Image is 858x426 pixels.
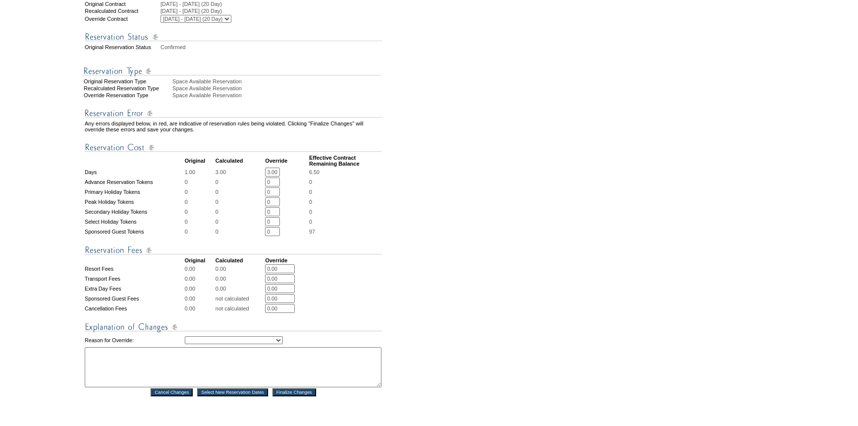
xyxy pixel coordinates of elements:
[85,15,160,23] td: Override Contract
[215,207,264,216] td: 0
[215,187,264,196] td: 0
[309,209,312,215] span: 0
[85,274,184,283] td: Transport Fees
[309,179,312,185] span: 0
[215,264,264,273] td: 0.00
[309,229,315,235] span: 97
[215,284,264,293] td: 0.00
[85,187,184,196] td: Primary Holiday Tokens
[215,257,264,263] td: Calculated
[185,264,214,273] td: 0.00
[309,199,312,205] span: 0
[84,85,171,91] div: Recalculated Reservation Type
[185,257,214,263] td: Original
[85,244,382,256] img: Reservation Fees
[185,168,214,177] td: 1.00
[309,189,312,195] span: 0
[185,155,214,167] td: Original
[265,257,308,263] td: Override
[215,168,264,177] td: 3.00
[85,227,184,236] td: Sponsored Guest Tokens
[151,388,193,396] input: Cancel Changes
[185,187,214,196] td: 0
[161,8,382,14] td: [DATE] - [DATE] (20 Day)
[185,227,214,236] td: 0
[85,107,382,120] img: Reservation Errors
[85,294,184,303] td: Sponsored Guest Fees
[309,155,382,167] td: Effective Contract Remaining Balance
[185,178,214,186] td: 0
[85,31,382,43] img: Reservation Status
[185,284,214,293] td: 0.00
[215,178,264,186] td: 0
[172,78,383,84] div: Space Available Reservation
[85,44,160,50] td: Original Reservation Status
[85,284,184,293] td: Extra Day Fees
[272,388,316,396] input: Finalize Changes
[85,141,382,154] img: Reservation Cost
[85,321,382,333] img: Explanation of Changes
[84,65,381,77] img: Reservation Type
[172,85,383,91] div: Space Available Reservation
[185,304,214,313] td: 0.00
[85,121,382,132] td: Any errors displayed below, in red, are indicative of reservation rules being violated. Clicking ...
[85,178,184,186] td: Advance Reservation Tokens
[85,8,160,14] td: Recalculated Contract
[85,217,184,226] td: Select Holiday Tokens
[85,1,160,7] td: Original Contract
[161,1,382,7] td: [DATE] - [DATE] (20 Day)
[215,217,264,226] td: 0
[215,155,264,167] td: Calculated
[185,294,214,303] td: 0.00
[185,197,214,206] td: 0
[185,274,214,283] td: 0.00
[215,304,264,313] td: not calculated
[85,304,184,313] td: Cancellation Fees
[185,217,214,226] td: 0
[85,334,184,346] td: Reason for Override:
[85,168,184,177] td: Days
[197,388,268,396] input: Select New Reservation Dates
[215,227,264,236] td: 0
[215,294,264,303] td: not calculated
[84,92,171,98] div: Override Reservation Type
[161,44,382,50] td: Confirmed
[265,155,308,167] td: Override
[309,219,312,225] span: 0
[185,207,214,216] td: 0
[85,264,184,273] td: Resort Fees
[215,197,264,206] td: 0
[85,197,184,206] td: Peak Holiday Tokens
[85,207,184,216] td: Secondary Holiday Tokens
[309,169,320,175] span: 6.50
[172,92,383,98] div: Space Available Reservation
[215,274,264,283] td: 0.00
[84,78,171,84] div: Original Reservation Type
